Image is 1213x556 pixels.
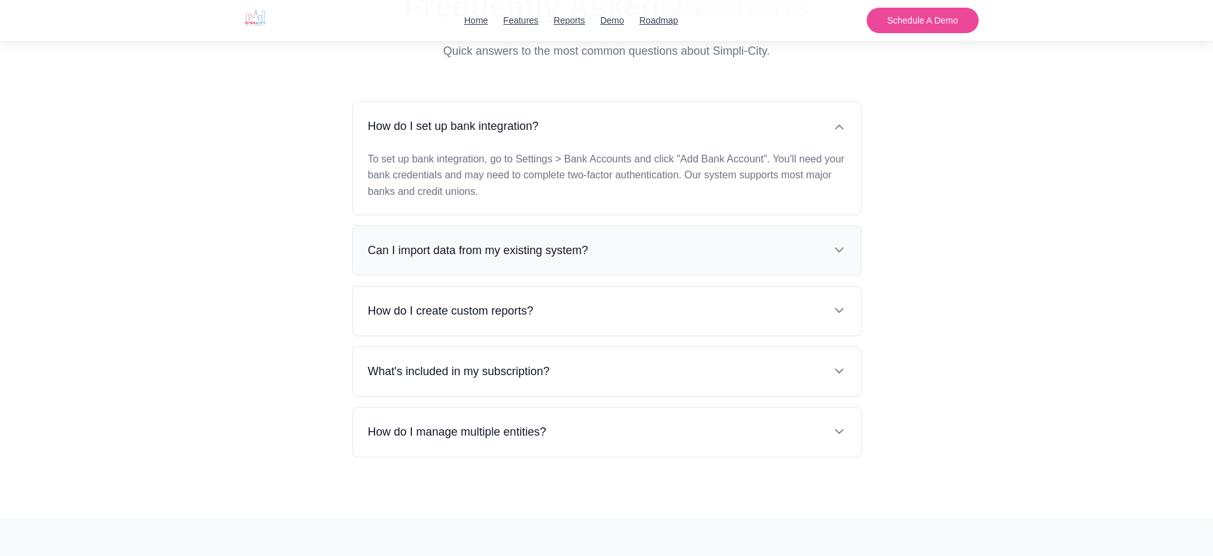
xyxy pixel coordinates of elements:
[368,241,588,260] h3: Can I import data from my existing system?
[503,13,538,27] a: Features
[368,302,534,320] h3: How do I create custom reports?
[464,13,488,27] a: Home
[600,13,624,27] a: Demo
[235,3,276,33] img: Simplicity Logo
[368,362,550,381] h3: What's included in my subscription?
[368,151,846,200] p: To set up bank integration, go to Settings > Bank Accounts and click "Add Bank Account". You'll n...
[554,13,585,27] a: Reports
[639,13,678,27] a: Roadmap
[867,8,978,33] button: Schedule A Demo
[362,42,851,61] p: Quick answers to the most common questions about Simpli-City.
[368,117,539,136] h3: How do I set up bank integration?
[368,423,546,441] h3: How do I manage multiple entities?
